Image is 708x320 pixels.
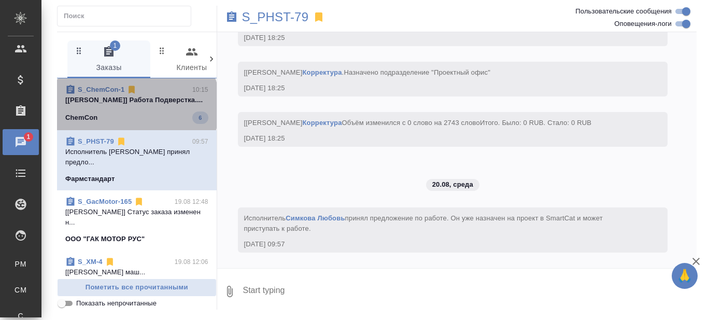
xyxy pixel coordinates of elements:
span: Заказы [74,46,144,74]
div: S_GacMotor-16519.08 12:48[[PERSON_NAME]] Статус заказа изменен н...ООО "ГАК МОТОР РУС" [57,190,217,251]
a: 1 [3,129,39,155]
button: Пометить все прочитанными [57,279,217,297]
p: Фармстандарт [65,174,115,184]
p: 19.08 12:06 [175,257,208,267]
span: CM [13,285,29,295]
span: [[PERSON_NAME] Объём изменился с 0 слово на 2743 слово [244,119,592,127]
span: Показать непрочитанные [76,298,157,309]
p: [[PERSON_NAME] маш... [65,267,208,277]
p: 20.08, среда [432,179,473,190]
span: Итого. Было: 0 RUB. Стало: 0 RUB [480,119,591,127]
p: [[PERSON_NAME]] Работа Подверстка.... [65,95,208,105]
input: Поиск [64,9,191,23]
p: Исполнитель [PERSON_NAME] принял предло... [65,147,208,168]
p: 10:15 [192,85,208,95]
span: Назначено подразделение "Проектный офис" [344,68,490,76]
svg: Зажми и перетащи, чтобы поменять порядок вкладок [74,46,84,55]
svg: Отписаться [105,257,115,267]
a: Корректура [302,119,342,127]
span: [[PERSON_NAME] . [244,68,490,76]
a: PM [8,254,34,274]
a: S_PHST-79 [242,12,309,22]
svg: Отписаться [116,136,126,147]
a: S_ChemCon-1 [78,86,124,93]
span: 🙏 [676,265,693,287]
span: Пользовательские сообщения [575,6,672,17]
svg: Отписаться [134,197,144,207]
div: S_XM-419.08 12:06[[PERSON_NAME] маш...ООО ХИТ МОТОРЗ РУС (ИНН 9723160500) [57,251,217,300]
span: Пометить все прочитанными [63,282,211,294]
span: 1 [20,132,36,142]
span: 6 [192,113,208,123]
a: CM [8,280,34,300]
span: Исполнитель принял предложение по работе . Он уже назначен на проект в SmartCat и может приступат... [244,214,605,232]
span: Клиенты [157,46,227,74]
div: [DATE] 18:25 [244,33,632,43]
div: [DATE] 09:57 [244,239,632,249]
div: [DATE] 18:25 [244,83,632,93]
p: [[PERSON_NAME]] Статус заказа изменен н... [65,207,208,228]
p: ООО "ГАК МОТОР РУС" [65,234,145,244]
span: Оповещения-логи [614,19,672,29]
p: 09:57 [192,136,208,147]
button: 🙏 [672,263,698,289]
p: 19.08 12:48 [175,197,208,207]
span: 1 [110,40,120,51]
a: Корректура [302,68,342,76]
div: [DATE] 18:25 [244,133,632,144]
a: Симкова Любовь [286,214,345,222]
a: S_PHST-79 [78,137,114,145]
p: ChemCon [65,113,97,123]
a: S_XM-4 [78,258,103,266]
span: PM [13,259,29,269]
a: S_GacMotor-165 [78,198,132,205]
div: S_PHST-7909:57Исполнитель [PERSON_NAME] принял предло...Фармстандарт [57,130,217,190]
div: S_ChemCon-110:15[[PERSON_NAME]] Работа Подверстка....ChemCon6 [57,78,217,130]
